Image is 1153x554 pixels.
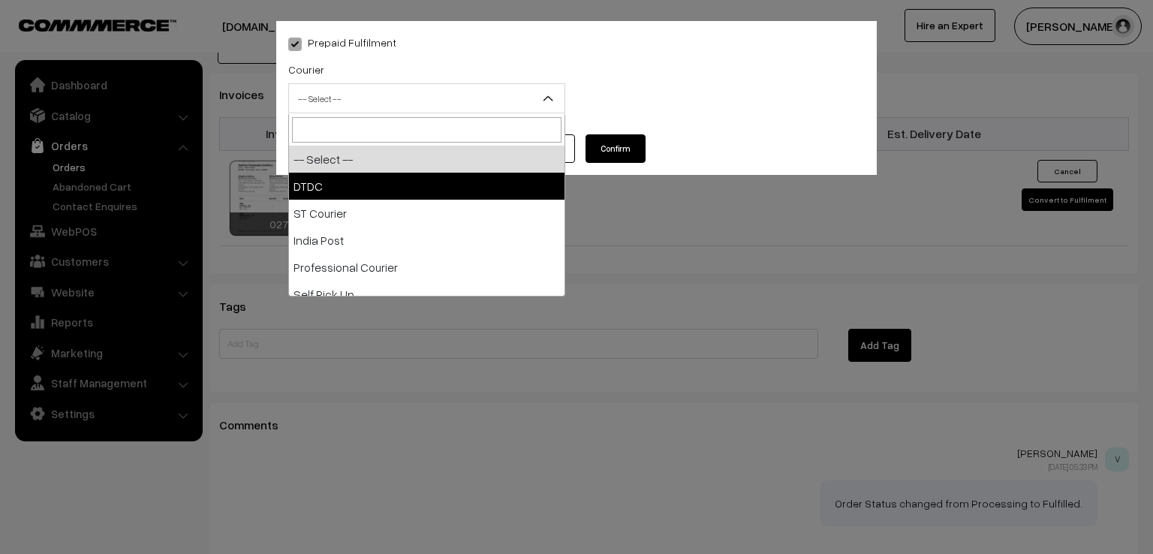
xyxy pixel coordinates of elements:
span: -- Select -- [288,83,565,113]
span: -- Select -- [289,86,564,112]
li: India Post [289,227,564,254]
label: Courier [288,62,324,77]
button: Confirm [586,134,646,163]
li: DTDC [289,173,564,200]
li: Professional Courier [289,254,564,281]
label: Prepaid Fulfilment [288,35,396,50]
li: Self Pick Up [289,281,564,308]
li: ST Courier [289,200,564,227]
li: -- Select -- [289,146,564,173]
